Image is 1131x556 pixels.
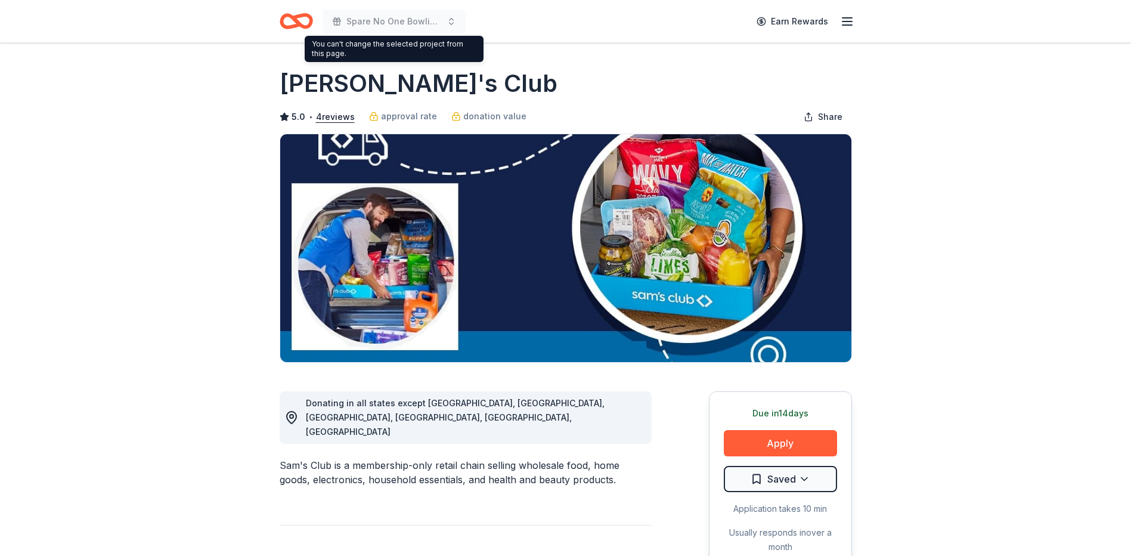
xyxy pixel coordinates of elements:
a: Home [280,7,313,35]
button: Share [794,105,852,129]
span: Share [818,110,842,124]
a: Earn Rewards [749,11,835,32]
span: approval rate [381,109,437,123]
div: Due in 14 days [724,406,837,421]
div: Application takes 10 min [724,502,837,516]
button: 4reviews [316,110,355,124]
button: Saved [724,466,837,492]
div: You can't change the selected project from this page. [305,36,484,62]
span: 5.0 [292,110,305,124]
img: Image for Sam's Club [280,134,851,362]
span: donation value [463,109,526,123]
span: • [308,112,312,122]
span: Saved [767,471,796,487]
div: Sam's Club is a membership-only retail chain selling wholesale food, home goods, electronics, hou... [280,458,652,487]
h1: [PERSON_NAME]'s Club [280,67,557,100]
a: donation value [451,109,526,123]
span: Donating in all states except [GEOGRAPHIC_DATA], [GEOGRAPHIC_DATA], [GEOGRAPHIC_DATA], [GEOGRAPHI... [306,398,605,437]
button: Spare No One Bowling Event [323,10,466,33]
a: approval rate [369,109,437,123]
button: Apply [724,430,837,456]
div: Usually responds in over a month [724,526,837,554]
span: Spare No One Bowling Event [346,14,442,29]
